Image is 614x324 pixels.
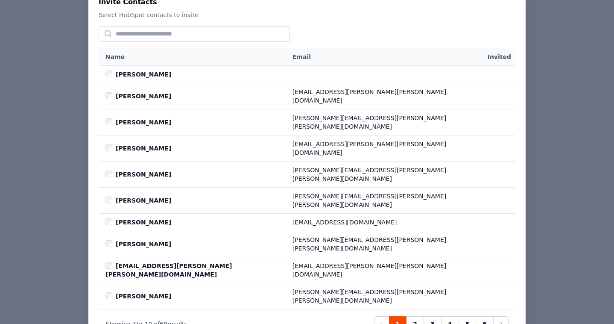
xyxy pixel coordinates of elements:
[105,197,112,203] input: [PERSON_NAME]
[292,218,479,227] span: [EMAIL_ADDRESS][DOMAIN_NAME]
[105,92,112,99] input: [PERSON_NAME]
[292,114,479,131] span: [PERSON_NAME][EMAIL_ADDRESS][PERSON_NAME][PERSON_NAME][DOMAIN_NAME]
[105,240,171,248] label: [PERSON_NAME]
[105,71,112,77] input: [PERSON_NAME]
[105,144,171,153] label: [PERSON_NAME]
[292,288,479,305] span: [PERSON_NAME][EMAIL_ADDRESS][PERSON_NAME][PERSON_NAME][DOMAIN_NAME]
[105,218,112,225] input: [PERSON_NAME]
[292,262,479,279] span: [EMAIL_ADDRESS][PERSON_NAME][PERSON_NAME][DOMAIN_NAME]
[105,262,112,269] input: [EMAIL_ADDRESS][PERSON_NAME][PERSON_NAME][DOMAIN_NAME]
[105,144,112,151] input: [PERSON_NAME]
[292,192,479,209] span: [PERSON_NAME][EMAIL_ADDRESS][PERSON_NAME][PERSON_NAME][DOMAIN_NAME]
[105,292,171,300] label: [PERSON_NAME]
[292,140,479,157] span: [EMAIL_ADDRESS][PERSON_NAME][PERSON_NAME][DOMAIN_NAME]
[105,171,112,177] input: [PERSON_NAME]
[292,166,479,183] span: [PERSON_NAME][EMAIL_ADDRESS][PERSON_NAME][PERSON_NAME][DOMAIN_NAME]
[105,218,171,227] label: [PERSON_NAME]
[105,262,284,279] label: [EMAIL_ADDRESS][PERSON_NAME][PERSON_NAME][DOMAIN_NAME]
[105,240,112,247] input: [PERSON_NAME]
[105,92,171,100] label: [PERSON_NAME]
[105,70,171,79] label: [PERSON_NAME]
[99,12,199,18] span: Select HubSpot contacts to invite
[105,196,171,205] label: [PERSON_NAME]
[288,48,483,66] th: Email
[483,48,515,65] th: Invited
[105,292,112,299] input: [PERSON_NAME]
[292,236,479,253] span: [PERSON_NAME][EMAIL_ADDRESS][PERSON_NAME][PERSON_NAME][DOMAIN_NAME]
[105,170,171,179] label: [PERSON_NAME]
[292,88,479,105] span: [EMAIL_ADDRESS][PERSON_NAME][PERSON_NAME][DOMAIN_NAME]
[99,48,288,66] th: Name
[105,118,171,127] label: [PERSON_NAME]
[105,118,112,125] input: [PERSON_NAME]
